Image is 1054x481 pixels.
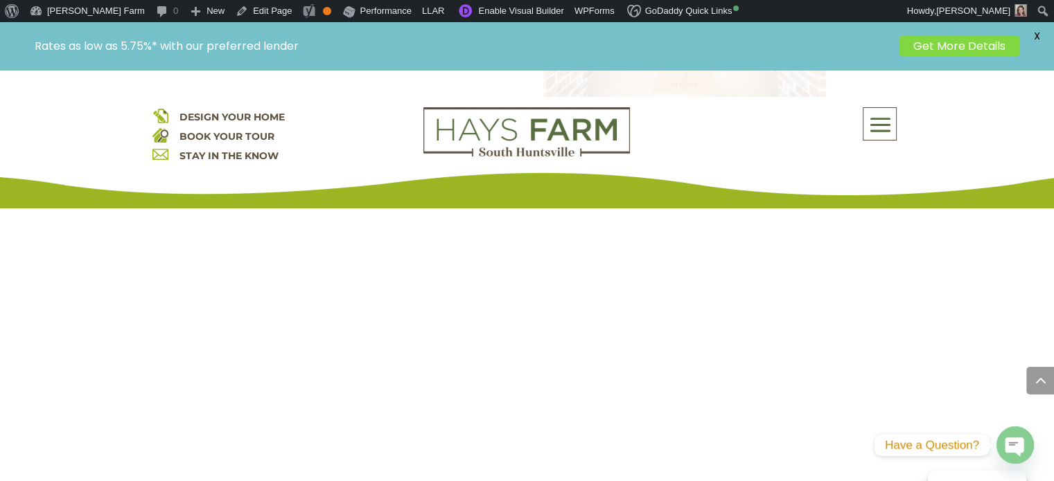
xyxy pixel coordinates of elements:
[179,149,278,162] a: STAY IN THE KNOW
[423,147,630,160] a: hays farm homes huntsville development
[152,127,168,143] img: book your home tour
[35,39,893,53] p: Rates as low as 5.75%* with our preferred lender
[152,107,168,123] img: design your home
[228,57,511,479] iframe: To enrich screen reader interactions, please activate Accessibility in Grammarly extension settings
[936,6,1010,16] span: [PERSON_NAME]
[179,111,284,123] a: DESIGN YOUR HOME
[423,107,630,157] img: Logo
[179,130,274,143] a: BOOK YOUR TOUR
[323,7,331,15] div: OK
[1026,26,1047,46] span: X
[899,36,1019,56] a: Get More Details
